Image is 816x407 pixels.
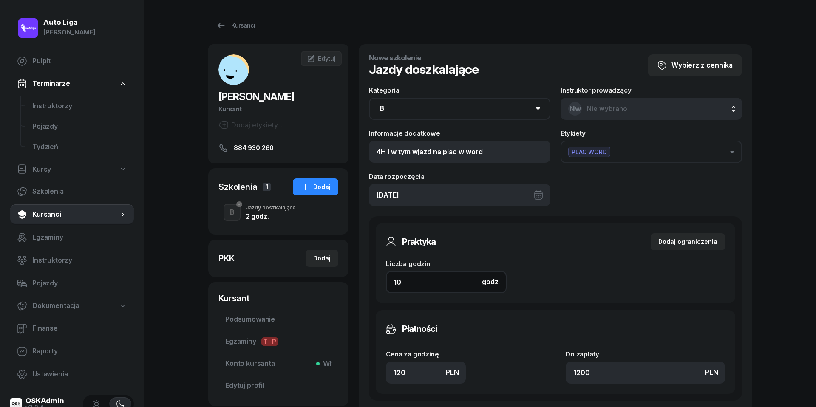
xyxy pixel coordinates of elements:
div: Kursanci [216,20,255,31]
button: Dodaj ograniczenia [651,233,725,250]
h4: Nowe szkolenie [369,54,479,62]
span: PLAC WORD [568,147,610,157]
div: 2 godz. [246,213,296,220]
input: 0 [566,362,725,384]
button: Dodaj etykiety... [218,120,283,130]
span: Konto kursanta [225,358,331,369]
div: Dodaj ograniczenia [658,237,717,247]
span: P [270,337,278,346]
input: 0 [386,271,507,293]
span: Wł [320,358,331,369]
span: Egzaminy [225,336,331,347]
span: Podsumowanie [225,314,331,325]
a: Instruktorzy [10,250,134,271]
span: Instruktorzy [32,101,127,112]
button: Wybierz z cennika [648,54,742,76]
button: B [224,204,241,221]
a: Edytuj profil [218,376,338,396]
a: Egzaminy [10,227,134,248]
a: Dokumentacja [10,296,134,316]
span: Ustawienia [32,369,127,380]
div: [PERSON_NAME] [43,27,96,38]
div: Wybierz z cennika [657,60,733,71]
span: 884 930 260 [234,143,274,153]
a: Instruktorzy [25,96,134,116]
span: Nw [569,105,581,113]
span: Edytuj [318,55,336,62]
a: Kursanci [208,17,263,34]
span: Edytuj profil [225,380,331,391]
a: EgzaminyTP [218,331,338,352]
a: Kursanci [10,204,134,225]
span: T [261,337,270,346]
div: Kursant [218,104,338,115]
button: NwNie wybrano [561,98,742,120]
a: Ustawienia [10,364,134,384]
div: Kursant [218,292,338,304]
button: Dodaj [306,250,338,267]
button: PLAC WORD [561,141,742,163]
span: [PERSON_NAME] [218,90,294,103]
h1: Jazdy doszkalające [369,62,479,77]
div: OSKAdmin [25,397,64,404]
span: Instruktorzy [32,255,127,266]
div: B [227,205,238,220]
h3: Płatności [402,322,437,336]
span: Kursy [32,164,51,175]
span: Tydzień [32,141,127,153]
div: Auto Liga [43,19,96,26]
a: Terminarze [10,74,134,93]
div: Szkolenia [218,181,258,193]
span: Dokumentacja [32,300,79,311]
a: Szkolenia [10,181,134,202]
span: Egzaminy [32,232,127,243]
a: Konto kursantaWł [218,353,338,374]
span: Nie wybrano [587,105,627,113]
span: Raporty [32,346,127,357]
span: Pojazdy [32,278,127,289]
div: Jazdy doszkalające [246,205,296,210]
a: Edytuj [301,51,342,66]
div: Dodaj [313,253,331,263]
button: BJazdy doszkalające2 godz. [218,201,338,224]
h3: Praktyka [402,235,436,249]
input: Dodaj notatkę... [369,141,550,163]
a: Tydzień [25,137,134,157]
a: Raporty [10,341,134,362]
a: 884 930 260 [218,143,338,153]
span: Pulpit [32,56,127,67]
span: Pojazdy [32,121,127,132]
div: PKK [218,252,235,264]
a: Pojazdy [10,273,134,294]
a: Pojazdy [25,116,134,137]
input: 0 [386,362,466,384]
span: Kursanci [32,209,119,220]
a: Podsumowanie [218,309,338,330]
a: Kursy [10,160,134,179]
span: 1 [263,183,271,191]
div: Dodaj [300,182,331,192]
span: Szkolenia [32,186,127,197]
a: Finanse [10,318,134,339]
span: Terminarze [32,78,70,89]
a: Pulpit [10,51,134,71]
button: Dodaj [293,178,338,195]
span: Finanse [32,323,127,334]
